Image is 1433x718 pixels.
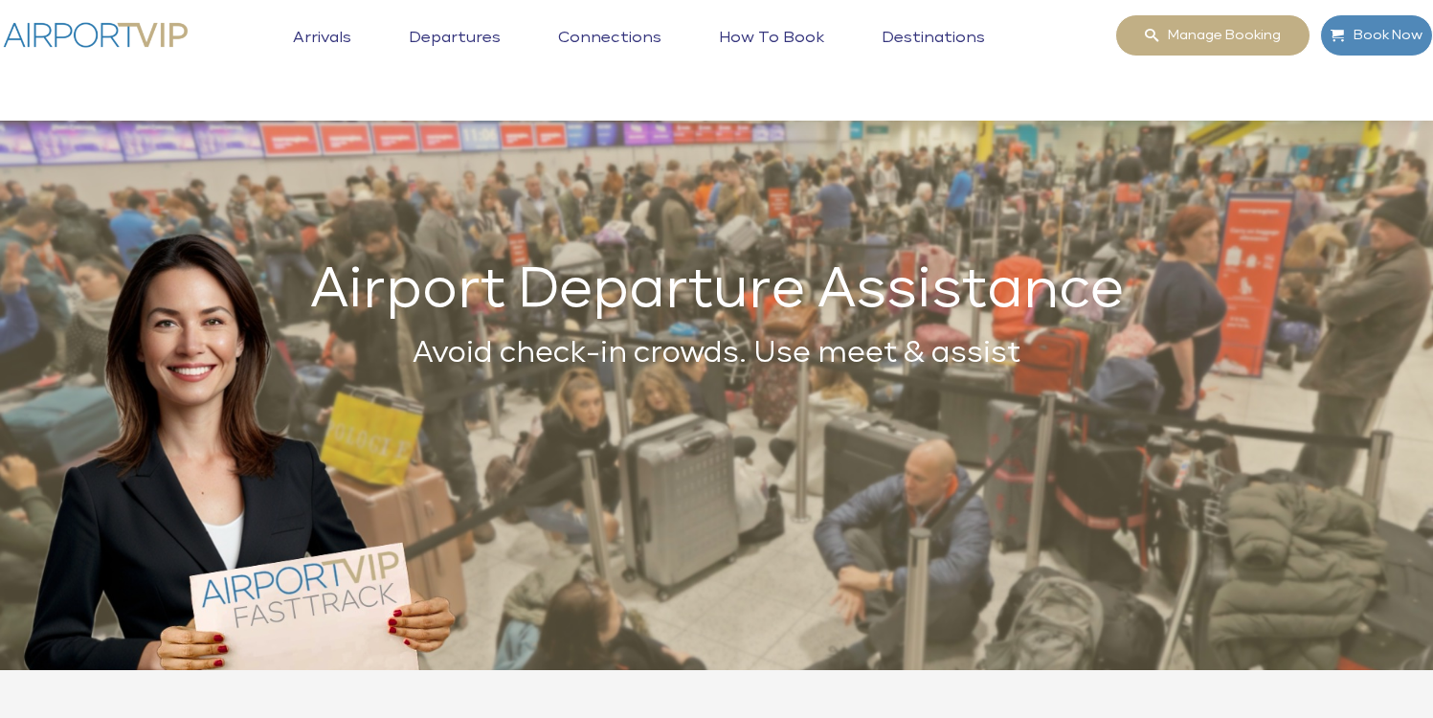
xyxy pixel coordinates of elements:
a: Departures [404,29,505,77]
span: Manage booking [1158,15,1281,56]
h1: Airport Departure Assistance [92,269,1341,313]
span: Book Now [1344,15,1422,56]
a: Manage booking [1115,14,1310,56]
a: Book Now [1320,14,1433,56]
a: Arrivals [288,29,356,77]
a: How to book [714,29,829,77]
a: Destinations [877,29,990,77]
h2: Avoid check-in crowds. Use meet & assist [92,332,1341,375]
a: Connections [553,29,666,77]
